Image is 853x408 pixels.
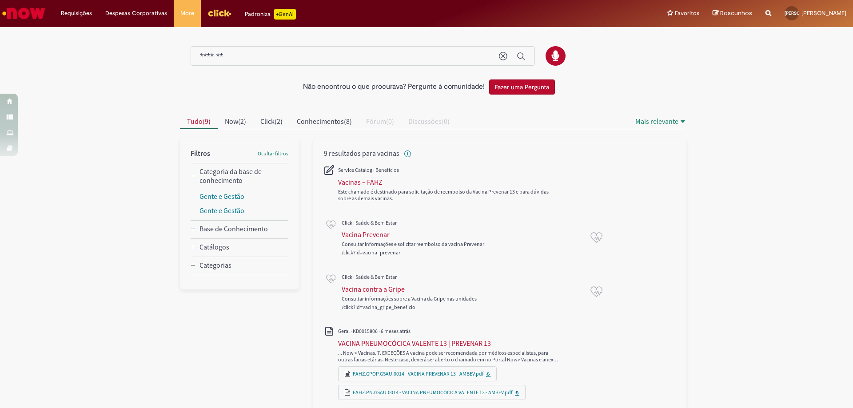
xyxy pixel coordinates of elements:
div: Padroniza [245,9,296,20]
span: [PERSON_NAME] [801,9,846,17]
button: Fazer uma Pergunta [489,79,555,95]
h2: Não encontrou o que procurava? Pergunte à comunidade! [303,83,485,91]
span: More [180,9,194,18]
span: Despesas Corporativas [105,9,167,18]
p: +GenAi [274,9,296,20]
span: Favoritos [675,9,699,18]
img: ServiceNow [1,4,47,22]
img: click_logo_yellow_360x200.png [207,6,231,20]
span: [PERSON_NAME] [785,10,819,16]
span: Rascunhos [720,9,752,17]
a: Rascunhos [713,9,752,18]
span: Requisições [61,9,92,18]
